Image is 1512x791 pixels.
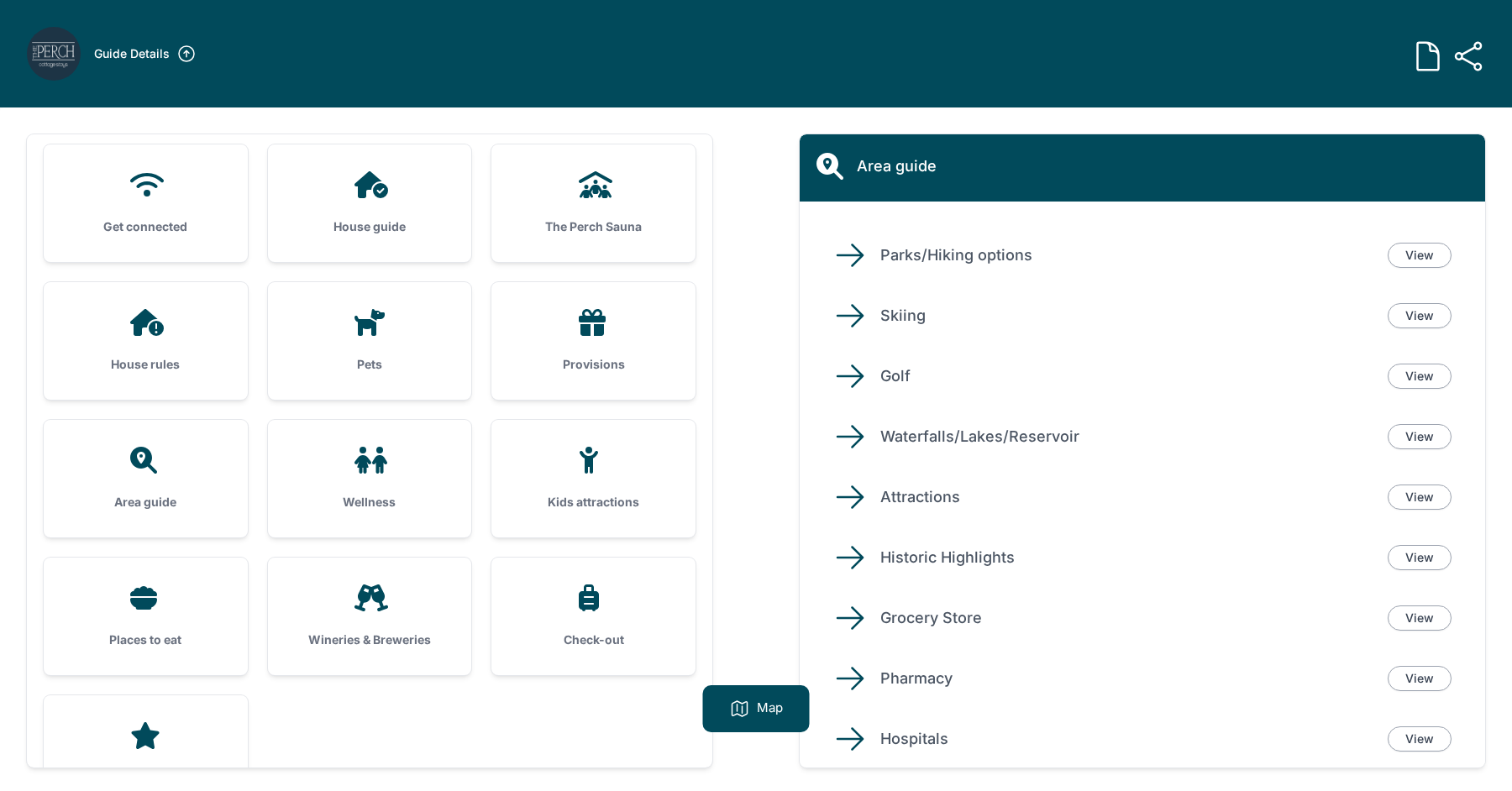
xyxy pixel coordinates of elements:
a: Check-out [491,558,696,675]
a: View [1388,303,1452,328]
p: Skiing [880,304,1374,327]
h3: House guide [295,218,445,235]
h3: The Perch Sauna [518,218,669,235]
a: View [1388,605,1452,631]
h3: Pets [295,356,445,373]
a: View [1388,726,1452,752]
a: Wellness [268,420,472,537]
a: View [1388,364,1452,389]
a: View [1388,424,1452,449]
a: Pets [268,282,472,400]
a: View [1388,545,1452,570]
a: Guide Details [94,44,197,64]
p: Golf [880,364,1374,388]
a: View [1388,485,1452,510]
a: Provisions [491,282,696,400]
h3: House rules [71,356,221,373]
p: Hospitals [880,727,1374,751]
p: Historic Highlights [880,546,1374,569]
p: Map [757,699,783,719]
h3: Kids attractions [518,494,669,511]
h2: Area guide [857,155,937,178]
a: View [1388,243,1452,268]
a: Get connected [44,144,248,262]
a: Wineries & Breweries [268,558,472,675]
p: Waterfalls/Lakes/Reservoir [880,425,1374,448]
a: Kids attractions [491,420,696,537]
h3: Get connected [71,218,221,235]
a: House rules [44,282,248,400]
a: House guide [268,144,472,262]
p: Grocery Store [880,606,1374,630]
p: Parks/Hiking options [880,244,1374,267]
img: lbscve6jyqy4usxktyb5b1icebv1 [27,27,81,81]
a: Places to eat [44,558,248,675]
h3: Area guide [71,494,221,511]
a: Area guide [44,420,248,537]
h3: Wineries & Breweries [295,631,445,648]
p: Attractions [880,485,1374,509]
a: View [1388,666,1452,691]
h3: Guide Details [94,45,170,62]
h3: Check-out [518,631,669,648]
h3: Wellness [295,494,445,511]
p: Pharmacy [880,667,1374,690]
h3: Places to eat [71,631,221,648]
a: The Perch Sauna [491,144,696,262]
h3: Provisions [518,356,669,373]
